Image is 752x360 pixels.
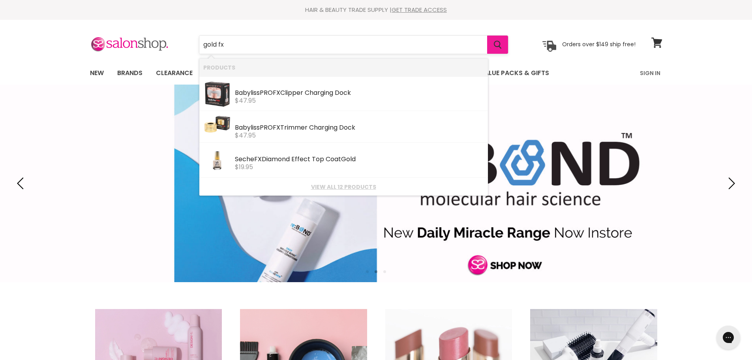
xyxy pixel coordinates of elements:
b: FX [273,123,280,132]
img: IXPIliIU_200x.jpg [203,80,231,107]
ul: Main menu [84,62,595,85]
li: Page dot 2 [375,270,377,273]
input: Search [199,36,487,54]
li: Products: BabylissPRO FX Trimmer Charging Dock [199,111,488,143]
div: HAIR & BEAUTY TRADE SUPPLY | [80,6,672,14]
p: Orders over $149 ship free! [562,41,636,48]
li: Products: BabylissPRO FX Clipper Charging Dock [199,76,488,111]
span: $47.95 [235,131,256,140]
button: Next [722,175,738,191]
button: Search [487,36,508,54]
div: Seche Diamond Effect Top Coat [235,156,484,164]
li: Page dot 3 [383,270,386,273]
b: FX [273,88,280,97]
img: Seche_FX_Diamond_Effect_Top_Coat_Gold_14ml_1_1080x_18d886e0-8b36-41f8-b6dd-3c9c15c8dbbc.webp [203,147,231,174]
a: Value Packs & Gifts [474,65,555,81]
div: BabylissPRO Trimmer Charging Dock [235,124,484,132]
a: Sign In [635,65,665,81]
li: View All [199,178,488,196]
a: New [84,65,110,81]
button: Previous [14,175,30,191]
li: Products: Seche FX Diamond Effect Top Coat Gold [199,143,488,178]
span: $19.95 [235,162,253,172]
a: Clearance [150,65,199,81]
div: BabylissPRO Clipper Charging Dock [235,89,484,98]
nav: Main [80,62,672,85]
b: Gold [341,155,356,164]
iframe: Gorgias live chat messenger [713,323,744,352]
li: Products [199,58,488,76]
form: Product [199,35,508,54]
a: View all 12 products [203,184,484,190]
span: $47.95 [235,96,256,105]
img: pmie7Kls_200x.jpg [203,115,231,134]
li: Page dot 1 [366,270,369,273]
b: FX [254,155,262,164]
a: GET TRADE ACCESS [392,6,447,14]
a: Brands [111,65,148,81]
